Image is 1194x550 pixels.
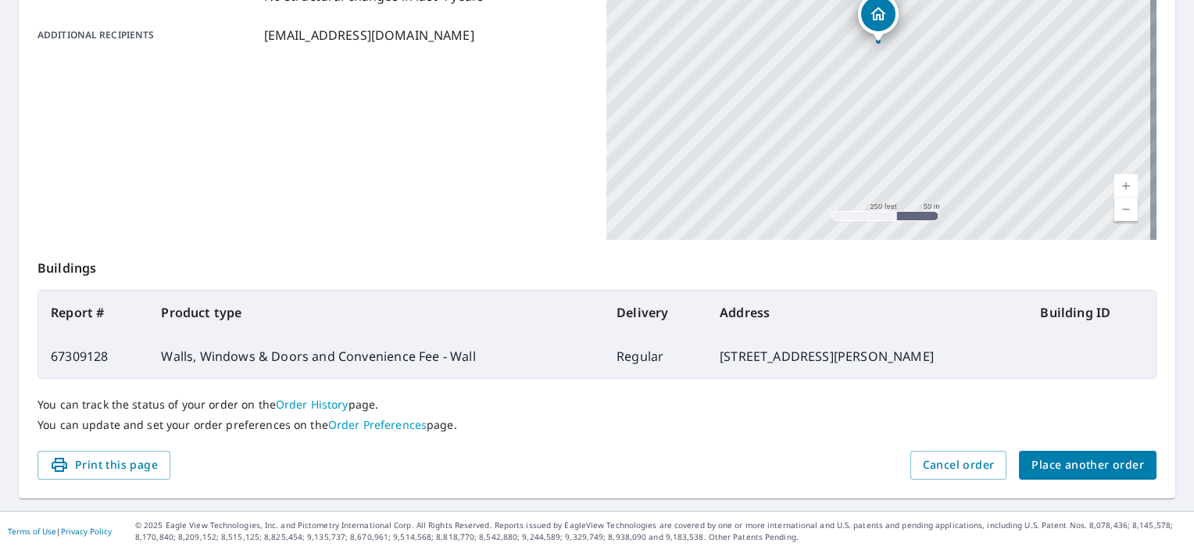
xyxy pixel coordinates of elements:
p: © 2025 Eagle View Technologies, Inc. and Pictometry International Corp. All Rights Reserved. Repo... [135,520,1186,543]
p: You can track the status of your order on the page. [38,398,1156,412]
a: Privacy Policy [61,526,112,537]
td: Regular [604,334,707,378]
a: Terms of Use [8,526,56,537]
button: Place another order [1019,451,1156,480]
p: Additional recipients [38,26,258,45]
span: Print this page [50,455,158,475]
p: [EMAIL_ADDRESS][DOMAIN_NAME] [264,26,474,45]
span: Cancel order [923,455,995,475]
a: Current Level 17, Zoom In [1114,174,1138,198]
td: 67309128 [38,334,148,378]
th: Report # [38,291,148,334]
a: Current Level 17, Zoom Out [1114,198,1138,221]
td: [STREET_ADDRESS][PERSON_NAME] [707,334,1028,378]
button: Print this page [38,451,170,480]
span: Place another order [1031,455,1144,475]
td: Walls, Windows & Doors and Convenience Fee - Wall [148,334,604,378]
button: Cancel order [910,451,1007,480]
a: Order Preferences [328,417,427,432]
a: Order History [276,397,349,412]
p: Buildings [38,240,1156,290]
th: Building ID [1028,291,1156,334]
p: | [8,527,112,536]
th: Product type [148,291,604,334]
p: You can update and set your order preferences on the page. [38,418,1156,432]
th: Address [707,291,1028,334]
th: Delivery [604,291,707,334]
